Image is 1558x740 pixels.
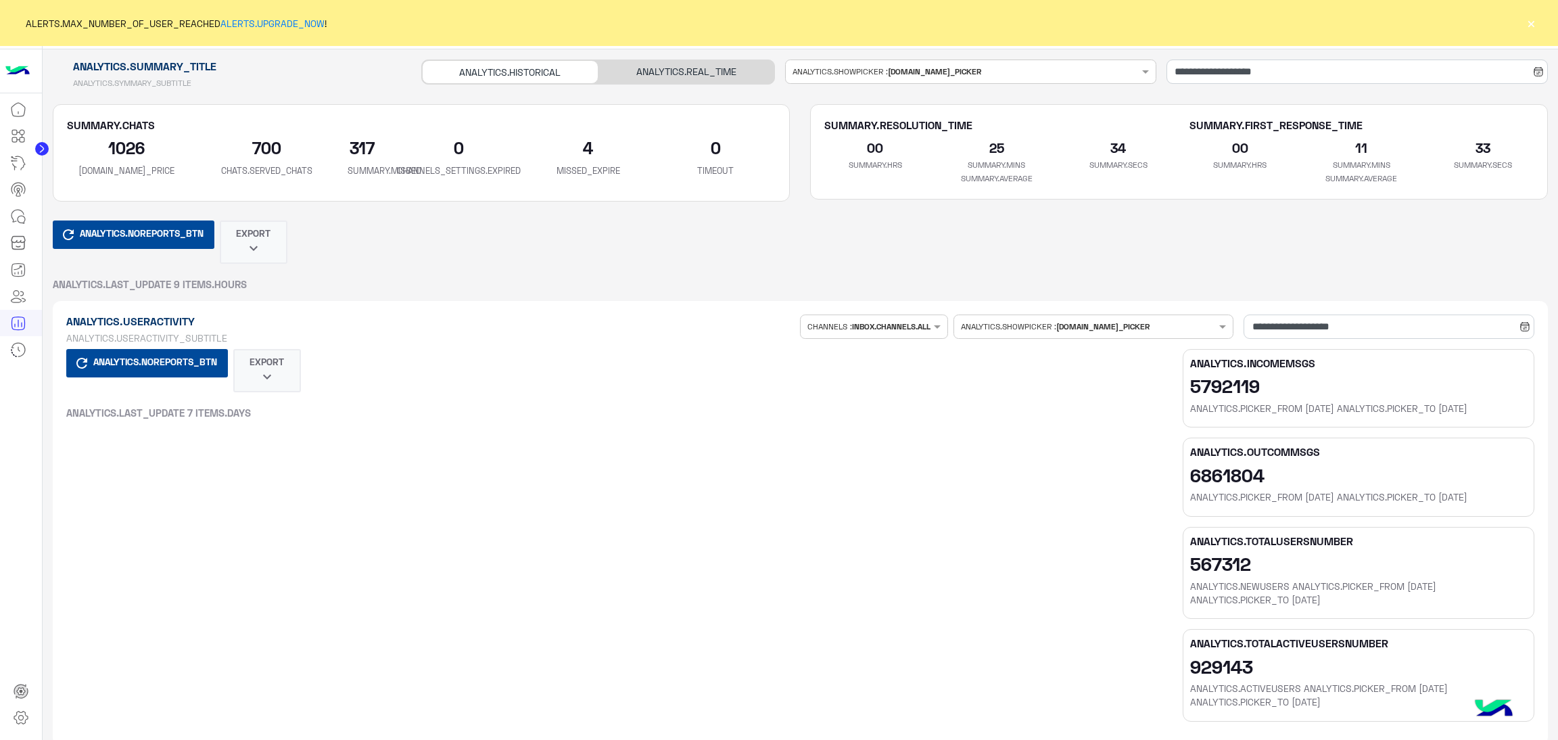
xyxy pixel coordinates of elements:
[1190,402,1527,415] h6: ANALYTICS.PICKER_FROM [DATE] ANALYTICS.PICKER_TO [DATE]
[90,352,220,371] span: ANALYTICS.NOREPORTS_BTN
[1190,534,1527,548] h5: ANALYTICS.TOTALUSERSNUMBER
[53,221,214,249] button: ANALYTICS.NOREPORTS_BTN
[66,406,251,419] span: ANALYTICS.LAST_UPDATE 7 ITEMS.DAYS
[53,60,406,73] h1: ANALYTICS.SUMMARY_TITLE
[946,137,1047,158] h2: 25
[67,118,776,132] h5: SUMMARY.CHATS
[1056,321,1150,331] b: [DOMAIN_NAME]_PICKER
[824,158,926,172] p: SUMMARY.HRS
[824,172,1168,185] p: SUMMARY.AVERAGE
[348,137,377,158] h2: 317
[1432,137,1534,158] h2: 33
[824,118,1168,132] h5: SUMMARY.RESOLUTION_TIME
[1311,137,1412,158] h2: 11
[233,349,301,392] button: EXPORTkeyboard_arrow_down
[397,137,521,158] h2: 0
[348,164,377,177] p: SUMMARY.MISSED
[1190,356,1527,370] h5: ANALYTICS.INCOMEMSGS
[207,164,327,177] p: CHATS.SERVED_CHATS
[852,321,930,331] b: INBOX.CHANNELS.ALL
[598,60,774,84] div: ANALYTICS.REAL_TIME
[1524,16,1538,30] button: ×
[946,158,1047,172] p: SUMMARY.MINS
[824,137,926,158] h2: 00
[422,60,598,84] div: ANALYTICS.HISTORICAL
[53,277,247,291] span: ANALYTICS.LAST_UPDATE 9 ITEMS.HOURS
[541,164,636,177] p: MISSED_EXPIRE
[1432,158,1534,172] p: SUMMARY.SECS
[1189,172,1534,185] p: SUMMARY.AVERAGE
[26,16,327,30] span: ALERTS.MAX_NUMBER_OF_USER_REACHED !
[1068,137,1169,158] h2: 34
[1068,158,1169,172] p: SUMMARY.SECS
[888,66,981,76] b: [DOMAIN_NAME]_PICKER
[245,240,262,256] i: keyboard_arrow_down
[53,78,406,89] h5: ANALYTICS.SYMMARY_SUBTITLE
[656,137,776,158] h2: 0
[67,137,187,158] h2: 1026
[259,369,275,385] i: keyboard_arrow_down
[220,221,287,264] button: EXPORTkeyboard_arrow_down
[397,164,521,177] p: CHANNELS_SETTINGS.EXPIRED
[1190,445,1527,459] h5: ANALYTICS.OUTCOMMSGS
[1190,490,1527,504] h6: ANALYTICS.PICKER_FROM [DATE] ANALYTICS.PICKER_TO [DATE]
[76,224,207,242] span: ANALYTICS.NOREPORTS_BTN
[1190,655,1527,677] h2: 929143
[67,164,187,177] p: [DOMAIN_NAME]_PRICE
[5,59,30,83] img: 1403182699927242
[656,164,776,177] p: TIMEOUT
[1189,137,1291,158] h2: 00
[1189,158,1291,172] p: SUMMARY.HRS
[1190,637,1527,650] h5: ANALYTICS.TOTALACTIVEUSERSNUMBER
[66,349,228,377] button: ANALYTICS.NOREPORTS_BTN
[1190,464,1527,486] h2: 6861804
[66,315,795,328] h1: ANALYTICS.USERACTIVITY
[541,137,636,158] h2: 4
[1189,118,1534,132] h5: SUMMARY.FIRST_RESPONSE_TIME
[1470,686,1517,733] img: hulul-logo.png
[66,333,795,344] h5: ANALYTICS.USERACTIVITY_SUBTITLE
[1311,158,1412,172] p: SUMMARY.MINS
[1190,682,1527,709] h6: ANALYTICS.ACTIVEUSERS ANALYTICS.PICKER_FROM [DATE] ANALYTICS.PICKER_TO [DATE]
[1190,553,1527,574] h2: 567312
[1190,580,1527,607] h6: ANALYTICS.NEWUSERS ANALYTICS.PICKER_FROM [DATE] ANALYTICS.PICKER_TO [DATE]
[220,18,325,29] a: ALERTS.UPGRADE_NOW
[207,137,327,158] h2: 700
[1190,375,1527,396] h2: 5792119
